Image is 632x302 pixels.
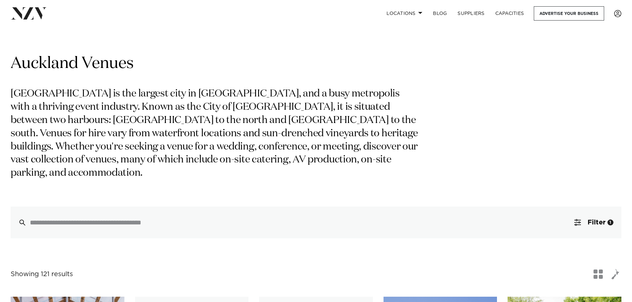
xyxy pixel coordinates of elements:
[428,6,452,21] a: BLOG
[534,6,604,21] a: Advertise your business
[607,219,613,225] div: 1
[11,7,47,19] img: nzv-logo.png
[11,269,73,279] div: Showing 121 results
[490,6,529,21] a: Capacities
[11,88,421,180] p: [GEOGRAPHIC_DATA] is the largest city in [GEOGRAPHIC_DATA], and a busy metropolis with a thriving...
[566,207,621,238] button: Filter1
[11,53,621,74] h1: Auckland Venues
[452,6,490,21] a: SUPPLIERS
[381,6,428,21] a: Locations
[588,219,605,226] span: Filter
